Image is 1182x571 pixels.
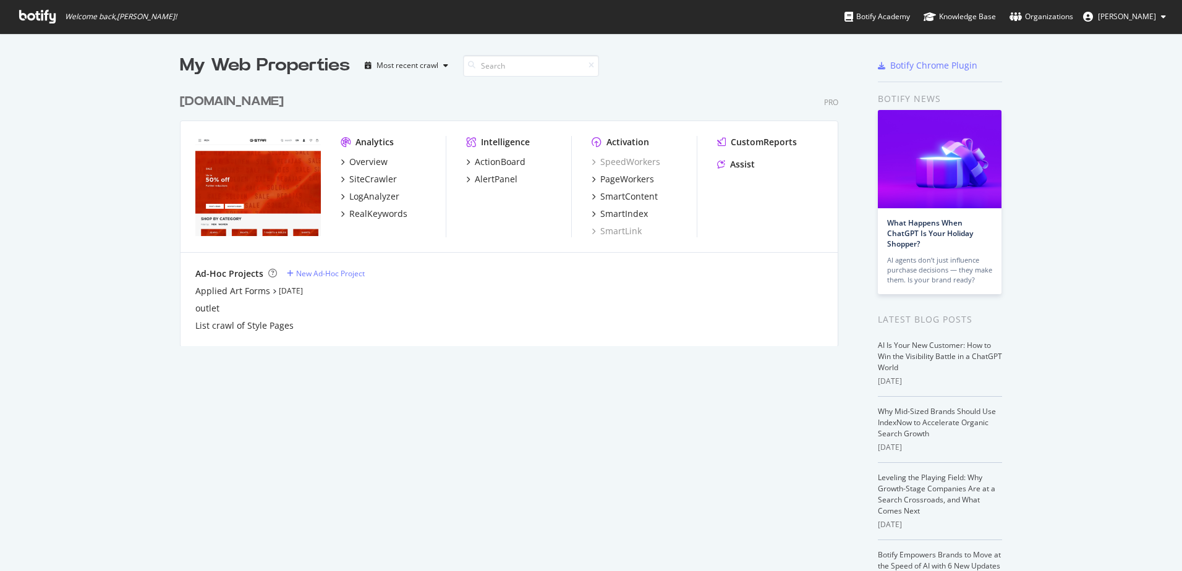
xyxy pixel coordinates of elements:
[606,136,649,148] div: Activation
[466,156,525,168] a: ActionBoard
[180,53,350,78] div: My Web Properties
[481,136,530,148] div: Intelligence
[65,12,177,22] span: Welcome back, [PERSON_NAME] !
[592,173,654,185] a: PageWorkers
[878,110,1001,208] img: What Happens When ChatGPT Is Your Holiday Shopper?
[600,190,658,203] div: SmartContent
[1073,7,1176,27] button: [PERSON_NAME]
[878,442,1002,453] div: [DATE]
[341,156,388,168] a: Overview
[878,313,1002,326] div: Latest Blog Posts
[890,59,977,72] div: Botify Chrome Plugin
[1010,11,1073,23] div: Organizations
[341,173,397,185] a: SiteCrawler
[717,136,797,148] a: CustomReports
[195,285,270,297] a: Applied Art Forms
[717,158,755,171] a: Assist
[355,136,394,148] div: Analytics
[287,268,365,279] a: New Ad-Hoc Project
[592,156,660,168] a: SpeedWorkers
[878,376,1002,387] div: [DATE]
[349,156,388,168] div: Overview
[279,285,303,296] a: [DATE]
[341,190,399,203] a: LogAnalyzer
[195,268,263,280] div: Ad-Hoc Projects
[592,225,642,237] a: SmartLink
[924,11,996,23] div: Knowledge Base
[887,218,973,249] a: What Happens When ChatGPT Is Your Holiday Shopper?
[878,406,996,439] a: Why Mid-Sized Brands Should Use IndexNow to Accelerate Organic Search Growth
[296,268,365,279] div: New Ad-Hoc Project
[475,156,525,168] div: ActionBoard
[878,59,977,72] a: Botify Chrome Plugin
[887,255,992,285] div: AI agents don’t just influence purchase decisions — they make them. Is your brand ready?
[195,319,294,332] a: List crawl of Style Pages
[592,208,648,220] a: SmartIndex
[844,11,910,23] div: Botify Academy
[360,56,453,75] button: Most recent crawl
[731,136,797,148] div: CustomReports
[376,62,438,69] div: Most recent crawl
[349,208,407,220] div: RealKeywords
[600,208,648,220] div: SmartIndex
[341,208,407,220] a: RealKeywords
[1098,11,1156,22] span: Alexa Kiradzhibashyan
[878,92,1002,106] div: Botify news
[730,158,755,171] div: Assist
[475,173,517,185] div: AlertPanel
[592,190,658,203] a: SmartContent
[466,173,517,185] a: AlertPanel
[349,173,397,185] div: SiteCrawler
[878,519,1002,530] div: [DATE]
[349,190,399,203] div: LogAnalyzer
[878,549,1001,571] a: Botify Empowers Brands to Move at the Speed of AI with 6 New Updates
[878,472,995,516] a: Leveling the Playing Field: Why Growth-Stage Companies Are at a Search Crossroads, and What Comes...
[180,78,848,346] div: grid
[180,93,289,111] a: [DOMAIN_NAME]
[463,55,599,77] input: Search
[195,136,321,236] img: www.g-star.com
[878,340,1002,373] a: AI Is Your New Customer: How to Win the Visibility Battle in a ChatGPT World
[824,97,838,108] div: Pro
[195,302,219,315] a: outlet
[600,173,654,185] div: PageWorkers
[180,93,284,111] div: [DOMAIN_NAME]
